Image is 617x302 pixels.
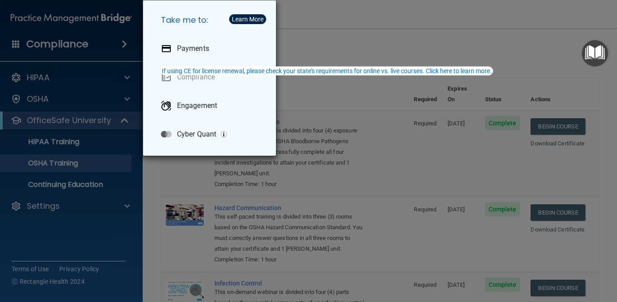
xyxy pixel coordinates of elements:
[154,93,269,118] a: Engagement
[154,122,269,147] a: Cyber Quant
[162,68,492,74] div: If using CE for license renewal, please check your state's requirements for online vs. live cours...
[177,44,209,53] p: Payments
[177,101,217,110] p: Engagement
[154,8,269,33] h5: Take me to:
[160,66,493,75] button: If using CE for license renewal, please check your state's requirements for online vs. live cours...
[582,40,608,66] button: Open Resource Center
[154,65,269,90] a: Compliance
[154,36,269,61] a: Payments
[177,130,216,139] p: Cyber Quant
[229,14,266,24] button: Learn More
[232,16,263,22] div: Learn More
